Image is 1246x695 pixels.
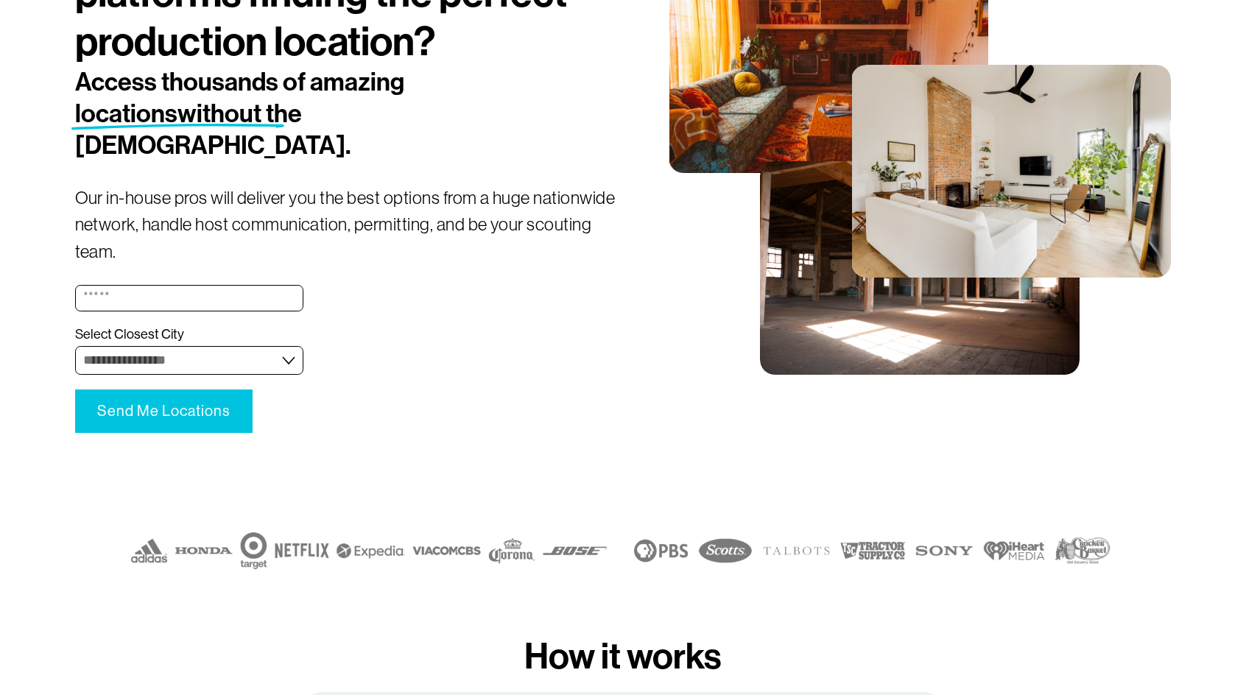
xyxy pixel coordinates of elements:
h2: Access thousands of amazing locations [75,66,532,161]
button: Send Me LocationsSend Me Locations [75,389,253,433]
span: without the [DEMOGRAPHIC_DATA]. [75,99,351,160]
p: Our in-house pros will deliver you the best options from a huge nationwide network, handle host c... [75,185,624,264]
span: Send Me Locations [97,403,230,420]
h3: How it works [395,635,851,679]
select: Select Closest City [75,346,303,375]
span: Select Closest City [75,326,184,343]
